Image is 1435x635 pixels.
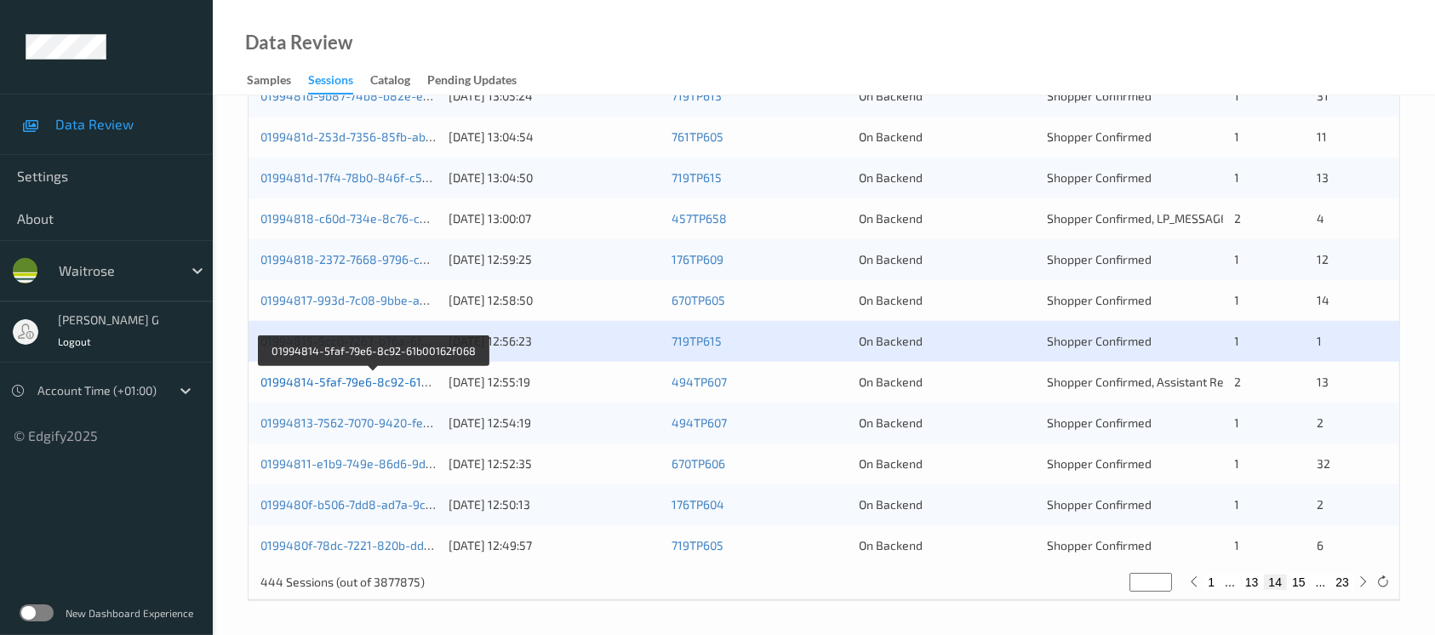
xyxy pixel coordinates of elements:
div: [DATE] 12:50:13 [449,496,660,513]
p: 444 Sessions (out of 3877875) [260,574,425,591]
a: 01994811-e1b9-749e-86d6-9d3ee46408ca [260,456,495,471]
a: Sessions [308,69,370,94]
span: 1 [1235,415,1240,430]
div: [DATE] 12:59:25 [449,251,660,268]
div: On Backend [859,496,1035,513]
button: ... [1220,575,1240,590]
span: Shopper Confirmed [1047,334,1152,348]
a: 01994813-7562-7070-9420-fef6658c1ace [260,415,486,430]
span: 6 [1317,538,1324,552]
span: 13 [1317,170,1329,185]
a: 670TP605 [672,293,725,307]
span: Shopper Confirmed [1047,456,1152,471]
a: 01994818-2372-7668-9796-c8708dec8fe1 [260,252,491,266]
a: 01994817-993d-7c08-9bbe-a34a2c65f85e [260,293,493,307]
span: 13 [1317,375,1329,389]
span: Shopper Confirmed [1047,252,1152,266]
div: [DATE] 12:54:19 [449,415,660,432]
a: 494TP607 [672,415,727,430]
span: 31 [1317,89,1329,103]
button: 1 [1203,575,1221,590]
a: 719TP615 [672,334,722,348]
a: 719TP605 [672,538,723,552]
span: Shopper Confirmed [1047,89,1152,103]
a: 494TP607 [672,375,727,389]
span: 2 [1317,497,1324,512]
span: 1 [1235,129,1240,144]
div: Samples [247,72,291,93]
span: 1 [1235,293,1240,307]
div: [DATE] 13:04:54 [449,129,660,146]
div: Pending Updates [427,72,517,93]
a: 0199480f-78dc-7221-820b-dde531711d26 [260,538,486,552]
a: 01994815-5cc0-7267-b76a-6fbcbdef0e11 [260,334,483,348]
div: On Backend [859,169,1035,186]
span: 2 [1235,211,1242,226]
button: 14 [1264,575,1288,590]
span: 11 [1317,129,1327,144]
a: 176TP609 [672,252,723,266]
div: On Backend [859,455,1035,472]
a: 01994814-5faf-79e6-8c92-61b00162f068 [260,375,486,389]
a: Catalog [370,69,427,93]
div: On Backend [859,292,1035,309]
span: 4 [1317,211,1324,226]
span: 12 [1317,252,1329,266]
a: 670TP606 [672,456,725,471]
div: Catalog [370,72,410,93]
a: Samples [247,69,308,93]
a: 176TP604 [672,497,724,512]
a: 457TP658 [672,211,727,226]
button: 13 [1240,575,1264,590]
div: On Backend [859,210,1035,227]
span: Shopper Confirmed [1047,293,1152,307]
a: Pending Updates [427,69,534,93]
span: 2 [1235,375,1242,389]
div: [DATE] 13:04:50 [449,169,660,186]
span: 32 [1317,456,1330,471]
a: 761TP605 [672,129,723,144]
div: On Backend [859,88,1035,105]
span: 1 [1235,170,1240,185]
div: Sessions [308,72,353,94]
span: Shopper Confirmed [1047,129,1152,144]
span: Shopper Confirmed, Assistant Rejected [1047,375,1258,389]
div: [DATE] 13:05:24 [449,88,660,105]
a: 0199480f-b506-7dd8-ad7a-9cbd962813ba [260,497,493,512]
a: 719TP615 [672,170,722,185]
div: [DATE] 13:00:07 [449,210,660,227]
div: [DATE] 12:49:57 [449,537,660,554]
span: 1 [1235,334,1240,348]
a: 0199481d-253d-7356-85fb-abe9b7cc069a [260,129,491,144]
div: On Backend [859,537,1035,554]
span: 14 [1317,293,1329,307]
a: 0199481d-9b87-74b8-b82e-e3f03d157238 [260,89,494,103]
span: 1 [1235,252,1240,266]
a: 719TP613 [672,89,722,103]
div: [DATE] 12:55:19 [449,374,660,391]
div: On Backend [859,374,1035,391]
span: 2 [1317,415,1324,430]
span: Shopper Confirmed [1047,538,1152,552]
button: 23 [1330,575,1354,590]
div: On Backend [859,251,1035,268]
div: [DATE] 12:56:23 [449,333,660,350]
a: 0199481d-17f4-78b0-846f-c58445b2246a [260,170,494,185]
div: [DATE] 12:52:35 [449,455,660,472]
button: ... [1311,575,1331,590]
span: Shopper Confirmed [1047,497,1152,512]
a: 01994818-c60d-734e-8c76-c98891bf9412 [260,211,491,226]
div: On Backend [859,129,1035,146]
span: 1 [1235,456,1240,471]
span: 1 [1317,334,1322,348]
div: On Backend [859,333,1035,350]
div: On Backend [859,415,1035,432]
span: Shopper Confirmed, LP_MESSAGE_IGNORED_BUSY [1047,211,1316,226]
div: [DATE] 12:58:50 [449,292,660,309]
div: Data Review [245,34,352,51]
span: Shopper Confirmed [1047,415,1152,430]
span: 1 [1235,89,1240,103]
span: Shopper Confirmed [1047,170,1152,185]
span: 1 [1235,538,1240,552]
button: 15 [1287,575,1311,590]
